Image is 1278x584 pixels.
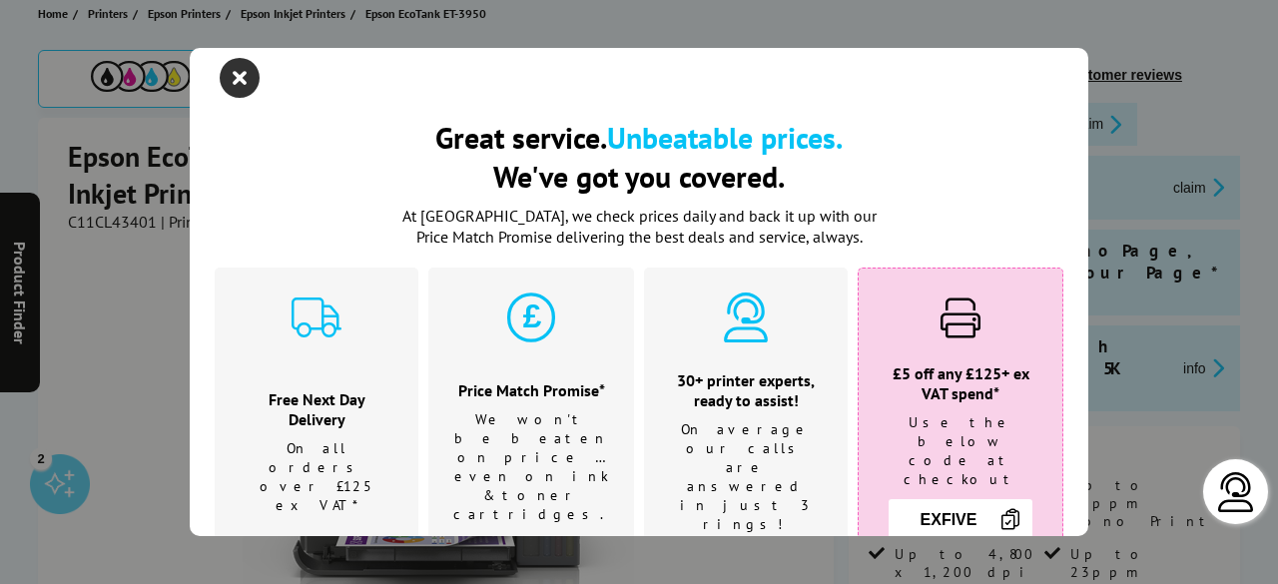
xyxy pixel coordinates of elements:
img: user-headset-light.svg [1216,472,1256,512]
img: expert-cyan.svg [721,292,771,342]
h3: Free Next Day Delivery [240,389,393,429]
h3: Price Match Promise* [453,380,609,400]
p: At [GEOGRAPHIC_DATA], we check prices daily and back it up with our Price Match Promise deliverin... [389,206,889,248]
p: Use the below code at checkout [884,413,1037,489]
b: Unbeatable prices. [607,118,843,157]
img: Copy Icon [998,507,1022,531]
h2: Great service. We've got you covered. [215,118,1063,196]
img: price-promise-cyan.svg [506,292,556,342]
h3: £5 off any £125+ ex VAT spend* [884,363,1037,403]
h3: 30+ printer experts, ready to assist! [669,370,823,410]
img: delivery-cyan.svg [292,292,341,342]
button: close modal [225,63,255,93]
p: On all orders over £125 ex VAT* [240,439,393,515]
p: On average our calls are answered in just 3 rings! [669,420,823,534]
p: We won't be beaten on price …even on ink & toner cartridges. [453,410,609,524]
